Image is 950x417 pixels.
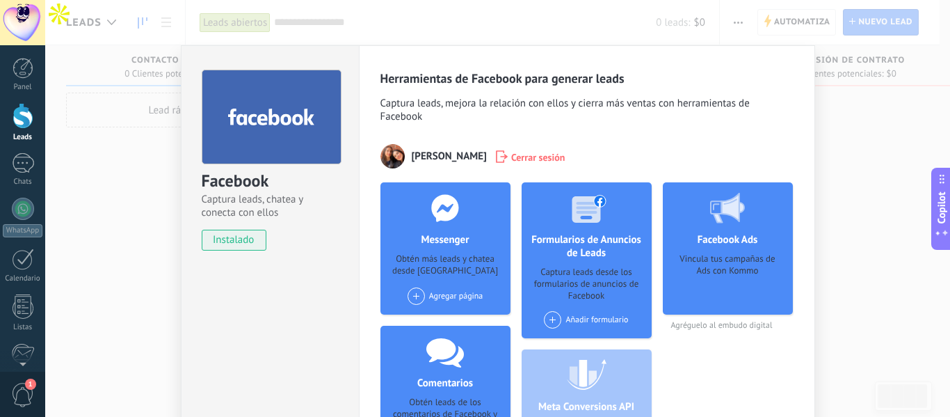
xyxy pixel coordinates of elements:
[380,97,794,127] span: Captura leads, mejora la relación con ellos y cierra más ventas con herramientas de Facebook
[544,311,628,329] div: Añadir formulario
[202,170,339,193] div: Facebook
[3,323,43,332] div: Listas
[392,253,499,278] div: Obtén más leads y chatea desde [GEOGRAPHIC_DATA]
[522,233,652,260] h4: Formularios de Anuncios de Leads
[417,233,472,246] h4: Messenger
[3,274,43,283] div: Calendario
[694,233,762,246] h4: Facebook Ads
[25,379,36,390] span: 1
[935,191,949,223] span: Copilot
[674,253,782,306] div: Vincula tus campañas de Ads con Kommo
[412,150,487,163] span: [PERSON_NAME]
[663,320,793,331] span: Agréguelo al embudo digital
[3,133,43,142] div: Leads
[3,83,43,92] div: Panel
[511,150,565,164] span: Cerrar sesión
[414,377,476,390] h4: Comentarios
[408,288,483,305] div: Agregar página
[202,193,339,219] span: Captura leads, chatea y conecta con ellos
[533,267,641,302] div: Captura leads desde los formularios de anuncios de Facebook
[380,70,794,86] h3: Herramientas de Facebook para generar leads
[202,230,266,251] span: instalado
[3,224,42,237] div: WhatsApp
[3,178,43,187] div: Chats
